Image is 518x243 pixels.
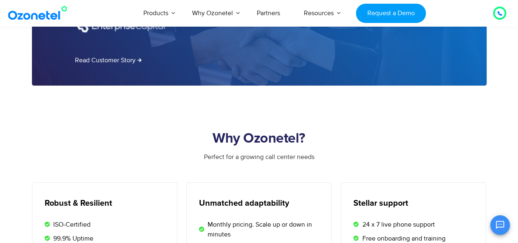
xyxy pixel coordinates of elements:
span: Monthly pricing. Scale up or down in minutes [206,220,321,239]
button: Open chat [490,215,510,235]
span: ISO-Certified [51,220,90,229]
h2: Why Ozonetel? [32,131,486,147]
a: Read Customer Story [75,57,142,64]
span: Perfect for a growing call center needs [204,153,314,161]
h5: Unmatched adaptability [199,199,321,207]
h5: Stellar support [353,199,475,207]
a: Request a Demo [356,4,426,23]
h5: Robust & Resilient [45,199,167,207]
span: Read Customer Story [75,57,136,64]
